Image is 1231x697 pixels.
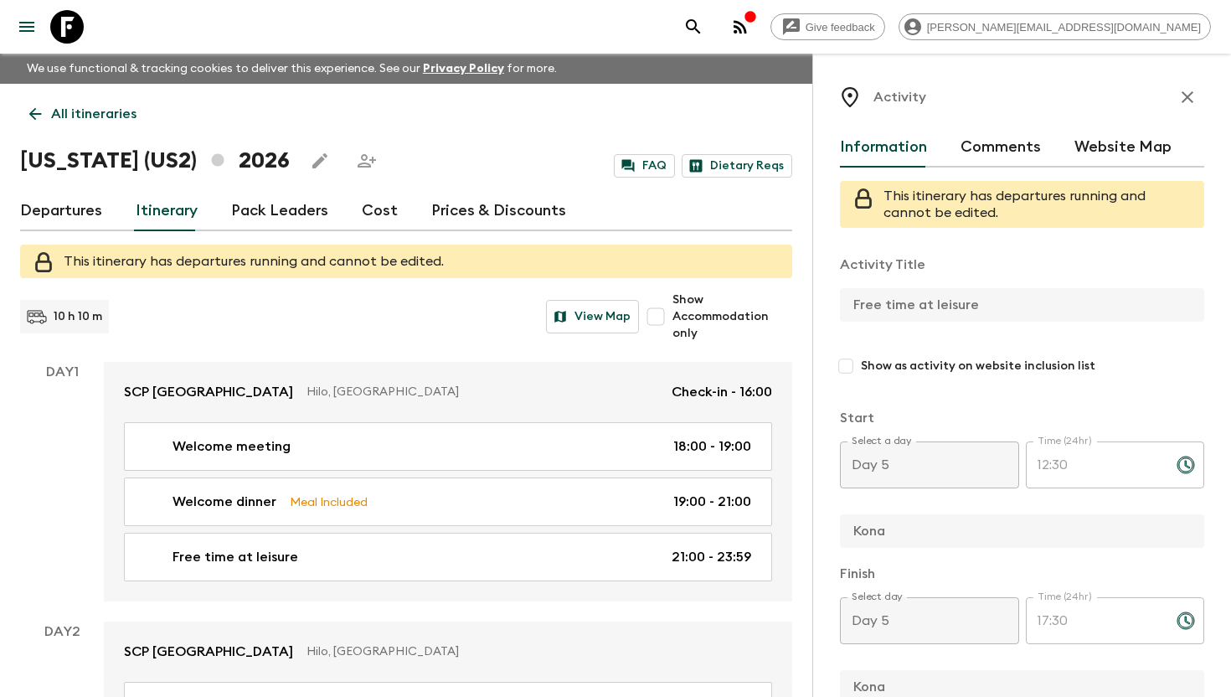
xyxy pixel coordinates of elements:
span: Give feedback [796,21,884,34]
div: [PERSON_NAME][EMAIL_ADDRESS][DOMAIN_NAME] [899,13,1211,40]
p: 10 h 10 m [54,308,102,325]
p: Activity Title [840,255,1204,275]
p: All itineraries [51,104,136,124]
a: SCP [GEOGRAPHIC_DATA]Hilo, [GEOGRAPHIC_DATA] [104,622,792,682]
span: Share this itinerary [350,144,384,178]
p: SCP [GEOGRAPHIC_DATA] [124,642,293,662]
p: Day 1 [20,362,104,382]
p: 19:00 - 21:00 [673,492,751,512]
span: Show Accommodation only [672,292,792,342]
a: Cost [362,191,398,231]
button: View Map [546,300,639,333]
button: Website Map [1074,127,1172,168]
input: hh:mm [1026,597,1163,644]
a: Itinerary [136,191,198,231]
span: This itinerary has departures running and cannot be edited. [883,189,1146,219]
span: Show as activity on website inclusion list [861,358,1095,374]
button: search adventures [677,10,710,44]
a: Give feedback [770,13,885,40]
a: Welcome dinnerMeal Included19:00 - 21:00 [124,478,772,526]
label: Time (24hr) [1038,590,1092,604]
p: Hilo, [GEOGRAPHIC_DATA] [306,384,658,400]
p: Finish [840,564,1204,584]
button: Comments [961,127,1041,168]
span: [PERSON_NAME][EMAIL_ADDRESS][DOMAIN_NAME] [918,21,1210,34]
p: Meal Included [290,493,368,511]
a: Welcome meeting18:00 - 19:00 [124,422,772,471]
button: Edit this itinerary [303,144,337,178]
button: menu [10,10,44,44]
p: Check-in - 16:00 [672,382,772,402]
h1: [US_STATE] (US2) 2026 [20,144,290,178]
a: Departures [20,191,102,231]
a: SCP [GEOGRAPHIC_DATA]Hilo, [GEOGRAPHIC_DATA]Check-in - 16:00 [104,362,792,422]
label: Select a day [852,434,911,448]
label: Time (24hr) [1038,434,1092,448]
a: Pack Leaders [231,191,328,231]
p: Hilo, [GEOGRAPHIC_DATA] [306,643,759,660]
p: Welcome meeting [173,436,291,457]
input: hh:mm [1026,441,1163,488]
p: SCP [GEOGRAPHIC_DATA] [124,382,293,402]
p: Free time at leisure [173,547,298,567]
a: Dietary Reqs [682,154,792,178]
a: All itineraries [20,97,146,131]
p: Activity [873,87,926,107]
label: Select day [852,590,903,604]
p: Start [840,408,1204,428]
p: 18:00 - 19:00 [673,436,751,457]
a: Privacy Policy [423,63,504,75]
p: We use functional & tracking cookies to deliver this experience. See our for more. [20,54,564,84]
a: Free time at leisure21:00 - 23:59 [124,533,772,581]
a: Prices & Discounts [431,191,566,231]
span: This itinerary has departures running and cannot be edited. [64,255,444,268]
p: 21:00 - 23:59 [672,547,751,567]
p: Day 2 [20,622,104,642]
button: Information [840,127,927,168]
p: Welcome dinner [173,492,276,512]
a: FAQ [614,154,675,178]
